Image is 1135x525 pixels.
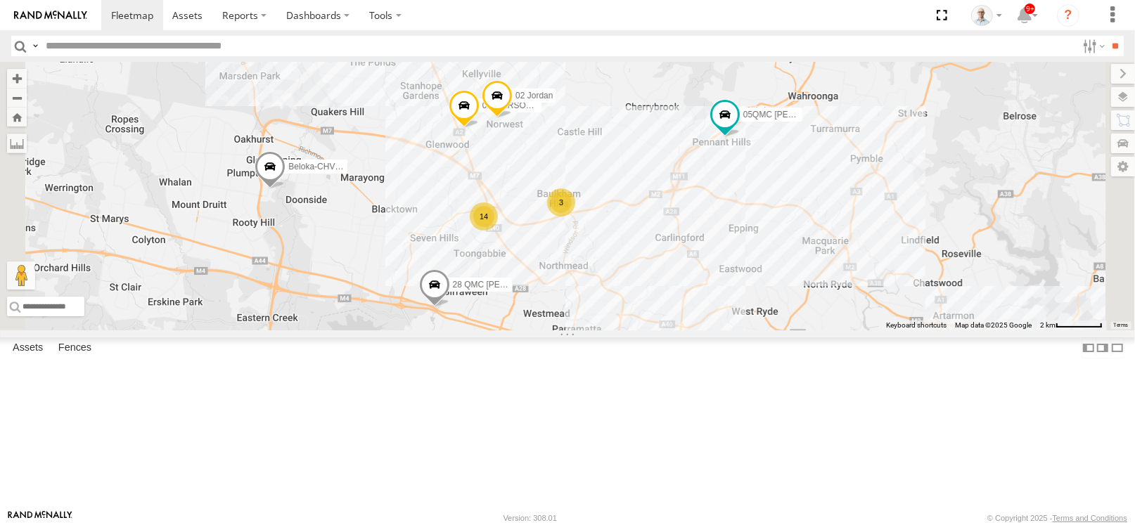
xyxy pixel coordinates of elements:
[8,511,72,525] a: Visit our Website
[1036,320,1107,330] button: Map Scale: 2 km per 63 pixels
[51,338,98,358] label: Fences
[7,69,27,88] button: Zoom in
[1053,514,1127,522] a: Terms and Conditions
[743,110,844,119] span: 05QMC [PERSON_NAME]
[987,514,1127,522] div: © Copyright 2025 -
[1114,323,1129,328] a: Terms (opens in new tab)
[7,261,35,290] button: Drag Pegman onto the map to open Street View
[966,5,1007,26] div: Kurt Byers
[547,188,575,216] div: 3
[1057,4,1079,27] i: ?
[515,91,553,101] span: 02 Jordan
[955,321,1032,329] span: Map data ©2025 Google
[14,11,87,20] img: rand-logo.svg
[6,338,50,358] label: Assets
[1082,337,1096,358] label: Dock Summary Table to the Left
[7,134,27,153] label: Measure
[30,36,41,56] label: Search Query
[470,202,498,231] div: 14
[1110,337,1124,358] label: Hide Summary Table
[1096,337,1110,358] label: Dock Summary Table to the Right
[1077,36,1108,56] label: Search Filter Options
[1111,157,1135,176] label: Map Settings
[886,320,947,330] button: Keyboard shortcuts
[7,108,27,127] button: Zoom Home
[482,101,563,110] span: 01 [PERSON_NAME]
[453,280,556,290] span: 28 QMC [PERSON_NAME]
[7,88,27,108] button: Zoom out
[1040,321,1056,329] span: 2 km
[288,162,350,171] span: Beloka-CHV61N
[504,514,557,522] div: Version: 308.01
